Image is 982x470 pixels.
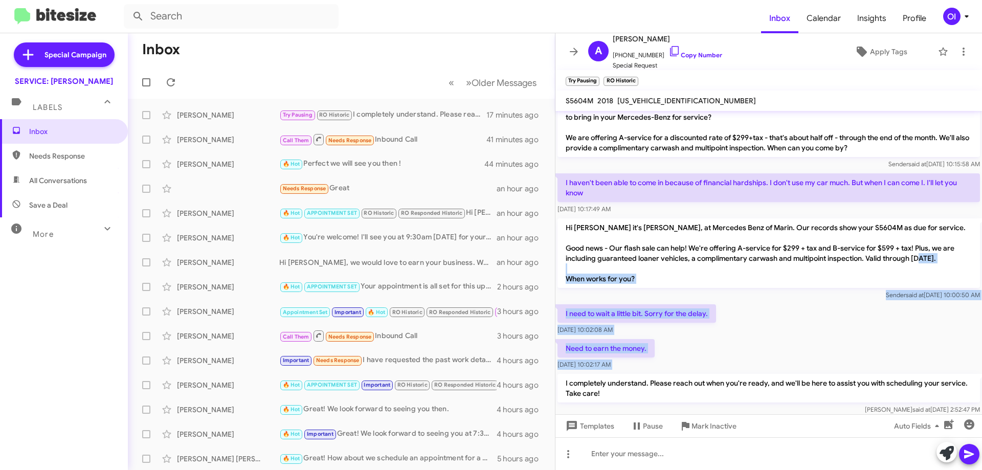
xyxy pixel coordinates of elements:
[14,42,115,67] a: Special Campaign
[597,96,613,105] span: 2018
[849,4,895,33] a: Insights
[364,210,394,216] span: RO Historic
[283,185,326,192] span: Needs Response
[828,42,933,61] button: Apply Tags
[279,281,497,293] div: Your appointment is all set for this upcoming [DATE] noon. Just let us know if you would like a l...
[279,133,486,146] div: Inbound Call
[557,98,980,157] p: Hi [PERSON_NAME], it's [PERSON_NAME] at Mercedes Benz of Marin. Just wanted to follow up, were yo...
[557,361,611,368] span: [DATE] 10:02:17 AM
[912,406,930,413] span: said at
[279,109,486,121] div: I completely understand. Please reach out when you're ready, and we'll be here to assist you with...
[613,33,722,45] span: [PERSON_NAME]
[497,405,547,415] div: 4 hours ago
[908,160,926,168] span: said at
[486,135,547,145] div: 41 minutes ago
[283,309,328,316] span: Appointment Set
[443,72,543,93] nav: Page navigation example
[177,405,279,415] div: [PERSON_NAME]
[177,110,279,120] div: [PERSON_NAME]
[557,205,611,213] span: [DATE] 10:17:49 AM
[497,306,547,317] div: 3 hours ago
[557,173,980,202] p: I haven't been able to come in because of financial hardships. I don't use my car much. But when ...
[613,45,722,60] span: [PHONE_NUMBER]
[557,304,716,323] p: I need to wait a little bit. Sorry for the delay.
[177,159,279,169] div: [PERSON_NAME]
[557,218,980,288] p: Hi [PERSON_NAME] it's [PERSON_NAME], at Mercedes Benz of Marin. Our records show your S5604M as d...
[906,291,924,299] span: said at
[555,417,622,435] button: Templates
[497,233,547,243] div: an hour ago
[368,309,385,316] span: 🔥 Hot
[319,111,349,118] span: RO Historic
[307,210,357,216] span: APPOINTMENT SET
[895,4,934,33] span: Profile
[279,404,497,415] div: Great! We look forward to seeing you then.
[595,43,602,59] span: A
[124,4,339,29] input: Search
[177,429,279,439] div: [PERSON_NAME]
[177,233,279,243] div: [PERSON_NAME]
[497,429,547,439] div: 4 hours ago
[497,454,547,464] div: 5 hours ago
[557,374,980,402] p: I completely understand. Please reach out when you're ready, and we'll be here to assist you with...
[497,282,547,292] div: 2 hours ago
[142,41,180,58] h1: Inbox
[283,161,300,167] span: 🔥 Hot
[397,382,428,388] span: RO Historic
[798,4,849,33] a: Calendar
[283,283,300,290] span: 🔥 Hot
[177,282,279,292] div: [PERSON_NAME]
[497,184,547,194] div: an hour ago
[668,51,722,59] a: Copy Number
[449,76,454,89] span: «
[33,103,62,112] span: Labels
[617,96,756,105] span: [US_VEHICLE_IDENTIFICATION_NUMBER]
[177,380,279,390] div: [PERSON_NAME]
[44,50,106,60] span: Special Campaign
[557,339,655,357] p: Need to earn the money.
[328,137,372,144] span: Needs Response
[622,417,671,435] button: Pause
[279,232,497,243] div: You're welcome! I'll see you at 9:30am [DATE] for your appointment.
[279,453,497,464] div: Great! How about we schedule an appointment for a morning time that works for you? Please let me ...
[29,200,68,210] span: Save a Deal
[392,309,422,316] span: RO Historic
[283,382,300,388] span: 🔥 Hot
[279,183,497,194] div: Great
[177,331,279,341] div: [PERSON_NAME]
[283,431,300,437] span: 🔥 Hot
[888,160,980,168] span: Sender [DATE] 10:15:58 AM
[485,159,547,169] div: 44 minutes ago
[691,417,736,435] span: Mark Inactive
[307,431,333,437] span: Important
[283,111,313,118] span: Try Pausing
[29,151,116,161] span: Needs Response
[761,4,798,33] a: Inbox
[401,210,462,216] span: RO Responded Historic
[564,417,614,435] span: Templates
[671,417,745,435] button: Mark Inactive
[886,417,951,435] button: Auto Fields
[934,8,971,25] button: OI
[460,72,543,93] button: Next
[442,72,460,93] button: Previous
[15,76,113,86] div: SERVICE: [PERSON_NAME]
[177,355,279,366] div: [PERSON_NAME]
[886,291,980,299] span: Sender [DATE] 10:00:50 AM
[497,380,547,390] div: 4 hours ago
[279,305,497,318] div: I’ll schedule your appointment for [DATE] at 9 AM. Thank you! If you have any other requests or n...
[283,406,300,413] span: 🔥 Hot
[279,257,497,267] div: Hi [PERSON_NAME], we would love to earn your business. We offer complimentary vehicle pick up and...
[279,379,497,391] div: great, thanks!
[472,77,537,88] span: Older Messages
[279,354,497,366] div: I have requested the past work details of history on several occasions, but I have yet to receive...
[434,382,496,388] span: RO Responded Historic
[466,76,472,89] span: »
[894,417,943,435] span: Auto Fields
[604,77,638,86] small: RO Historic
[865,406,980,413] span: [PERSON_NAME] [DATE] 2:52:47 PM
[566,96,593,105] span: S5604M
[283,333,309,340] span: Call Them
[497,331,547,341] div: 3 hours ago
